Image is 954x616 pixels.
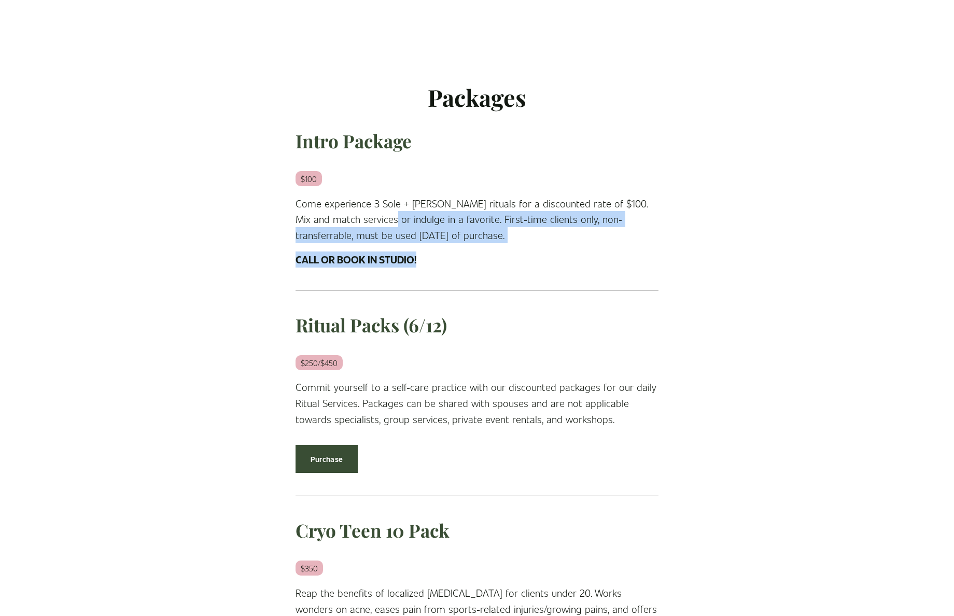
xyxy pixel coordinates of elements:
[296,445,358,473] a: Purchase
[296,313,658,338] h3: Ritual Packs (6/12)
[296,253,416,266] strong: CALL OR BOOK IN STUDIO!
[296,379,658,427] p: Commit yourself to a self-care practice with our discounted packages for our daily Ritual Service...
[296,561,323,576] em: $350
[296,82,658,113] h2: Packages
[296,195,658,243] p: Come experience 3 Sole + [PERSON_NAME] rituals for a discounted rate of $100. Mix and match servi...
[296,519,658,543] h3: Cryo Teen 10 Pack
[296,171,322,186] em: $100
[296,129,658,153] h3: Intro Package
[296,355,343,370] em: $250/$450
